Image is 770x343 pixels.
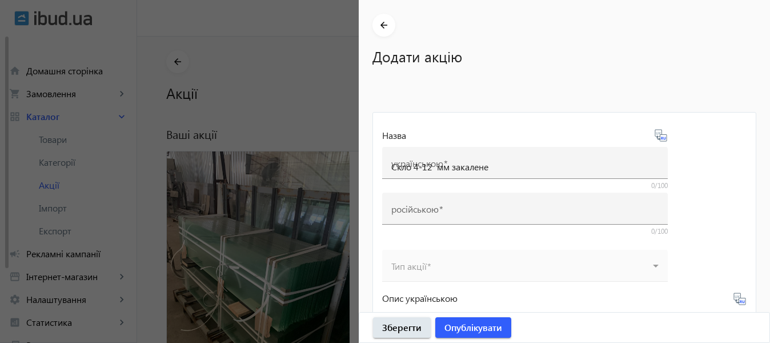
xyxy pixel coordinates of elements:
[435,317,511,338] button: Опублікувати
[444,321,502,334] span: Опублікувати
[372,46,745,66] h1: Додати акцію
[391,202,439,214] mat-label: російською
[733,292,747,306] svg-icon: Перекласти на рос.
[391,157,443,169] mat-label: українською
[382,321,422,334] span: Зберегти
[382,129,406,142] span: Назва
[391,260,427,272] mat-label: Тип акції
[654,129,668,142] svg-icon: Перекласти на рос.
[373,317,431,338] button: Зберегти
[382,292,458,304] span: Опис українською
